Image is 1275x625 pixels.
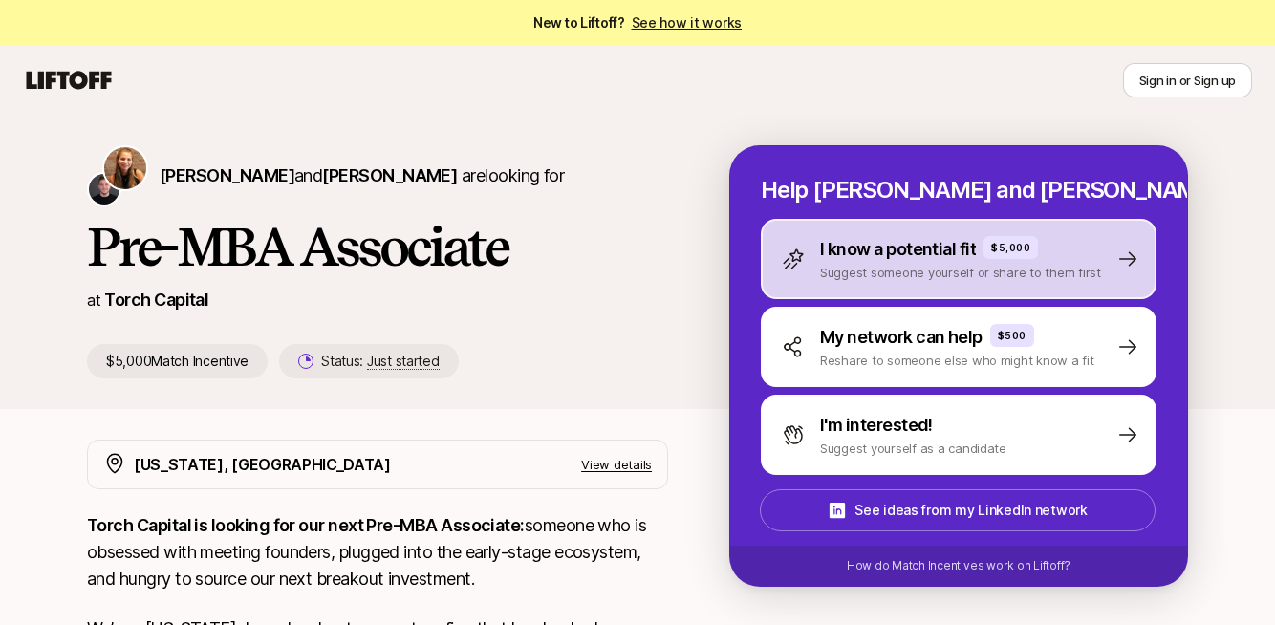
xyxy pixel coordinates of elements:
[294,165,457,185] span: and
[89,174,119,205] img: Christopher Harper
[367,353,440,370] span: Just started
[820,439,1006,458] p: Suggest yourself as a candidate
[847,557,1070,574] p: How do Match Incentives work on Liftoff?
[87,218,668,275] h1: Pre-MBA Associate
[820,412,933,439] p: I'm interested!
[533,11,742,34] span: New to Liftoff?
[854,499,1087,522] p: See ideas from my LinkedIn network
[998,328,1026,343] p: $500
[87,512,668,593] p: someone who is obsessed with meeting founders, plugged into the early-stage ecosystem, and hungry...
[104,147,146,189] img: Katie Reiner
[761,177,1156,204] p: Help [PERSON_NAME] and [PERSON_NAME] hire
[632,14,743,31] a: See how it works
[87,288,100,312] p: at
[322,165,457,185] span: [PERSON_NAME]
[87,515,525,535] strong: Torch Capital is looking for our next Pre-MBA Associate:
[991,240,1030,255] p: $5,000
[760,489,1156,531] button: See ideas from my LinkedIn network
[820,236,976,263] p: I know a potential fit
[820,263,1101,282] p: Suggest someone yourself or share to them first
[581,455,652,474] p: View details
[820,324,983,351] p: My network can help
[321,350,439,373] p: Status:
[1123,63,1252,97] button: Sign in or Sign up
[820,351,1094,370] p: Reshare to someone else who might know a fit
[160,162,564,189] p: are looking for
[104,290,208,310] a: Torch Capital
[134,452,391,477] p: [US_STATE], [GEOGRAPHIC_DATA]
[160,165,294,185] span: [PERSON_NAME]
[87,344,268,378] p: $5,000 Match Incentive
